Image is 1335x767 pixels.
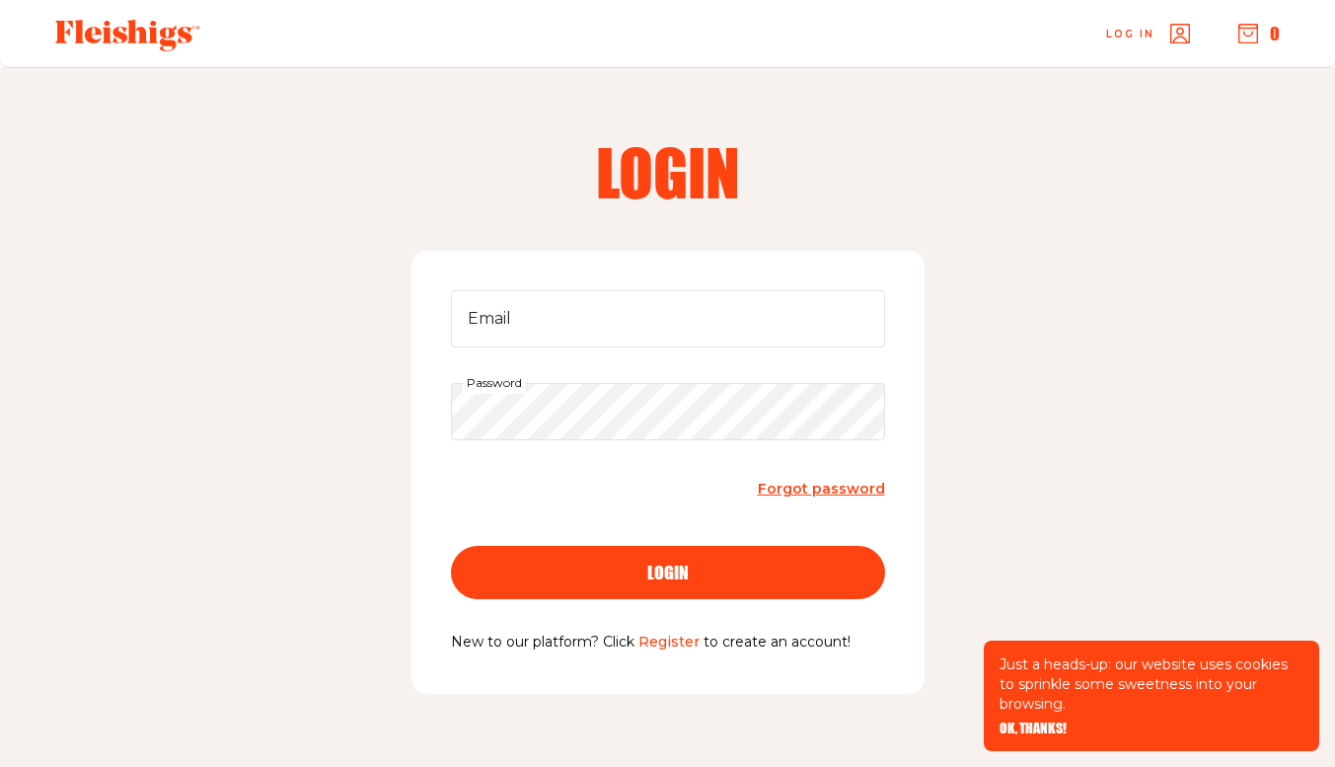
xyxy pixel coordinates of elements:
span: Forgot password [758,480,885,498]
button: login [451,546,885,599]
input: Email [451,290,885,347]
p: New to our platform? Click to create an account! [451,631,885,654]
a: Log in [1106,24,1190,43]
span: Log in [1106,27,1154,41]
h2: Login [415,140,921,203]
input: Password [451,383,885,440]
p: Just a heads-up: our website uses cookies to sprinkle some sweetness into your browsing. [1000,654,1303,714]
span: login [647,564,689,581]
a: Forgot password [758,476,885,502]
button: 0 [1238,23,1280,44]
label: Password [463,372,526,394]
a: Register [638,633,700,651]
button: OK, THANKS! [1000,722,1067,735]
